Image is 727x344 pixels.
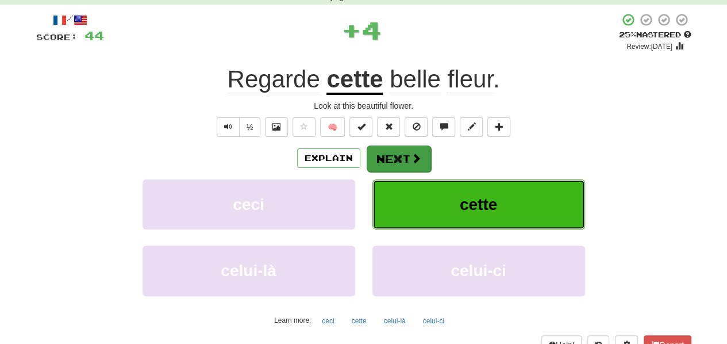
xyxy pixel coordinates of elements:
[619,30,691,40] div: Mastered
[460,196,497,213] span: cette
[143,246,355,296] button: celui-là
[390,66,441,93] span: belle
[341,13,361,47] span: +
[345,312,373,330] button: cette
[417,312,451,330] button: celui-ci
[361,16,382,44] span: 4
[326,66,383,95] u: cette
[320,117,345,137] button: 🧠
[405,117,428,137] button: Ignore sentence (alt+i)
[447,66,493,93] span: fleur
[221,262,276,280] span: celui-là
[217,117,240,137] button: Play sentence audio (ctl+space)
[372,246,585,296] button: celui-ci
[377,117,400,137] button: Reset to 0% Mastered (alt+r)
[36,100,691,112] div: Look at this beautiful flower.
[372,179,585,230] button: cette
[432,117,455,137] button: Discuss sentence (alt+u)
[316,312,340,330] button: ceci
[460,117,483,137] button: Edit sentence (alt+d)
[36,32,78,42] span: Score:
[239,117,261,137] button: ½
[626,43,672,51] small: Review: [DATE]
[487,117,510,137] button: Add to collection (alt+a)
[274,316,311,324] small: Learn more:
[214,117,261,137] div: Text-to-speech controls
[297,148,360,168] button: Explain
[619,30,636,39] span: 25 %
[84,28,104,43] span: 44
[367,146,431,172] button: Next
[293,117,316,137] button: Favorite sentence (alt+f)
[383,66,499,93] span: .
[451,262,506,280] span: celui-ci
[228,66,320,93] span: Regarde
[349,117,372,137] button: Set this sentence to 100% Mastered (alt+m)
[265,117,288,137] button: Show image (alt+x)
[233,196,264,213] span: ceci
[36,13,104,27] div: /
[378,312,412,330] button: celui-là
[143,179,355,230] button: ceci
